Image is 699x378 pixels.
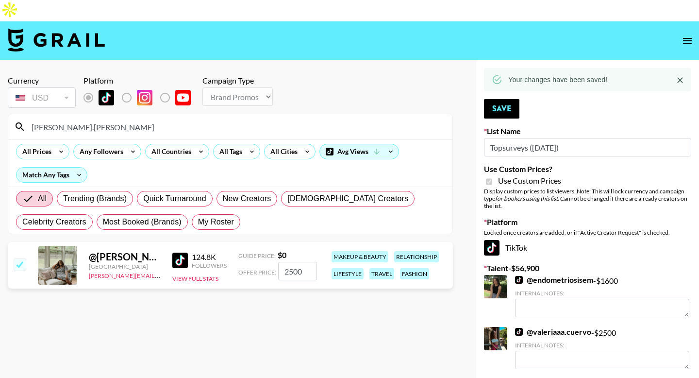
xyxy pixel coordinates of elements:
div: Internal Notes: [515,290,689,297]
label: Use Custom Prices? [484,164,691,174]
div: Currency [8,76,76,86]
span: Offer Price: [238,269,276,276]
div: Campaign Type [202,76,273,86]
div: Avg Views [320,144,399,159]
div: Internal Notes: [515,342,689,349]
button: open drawer [678,31,697,51]
div: All Countries [146,144,193,159]
span: My Roster [198,216,234,228]
a: @valeriaaa.cuervo [515,327,591,337]
div: Platform [83,76,199,86]
div: All Cities [265,144,300,159]
div: Followers [192,262,227,269]
div: Display custom prices to list viewers. Note: This will lock currency and campaign type . Cannot b... [484,188,691,209]
button: Save [484,99,519,119]
span: All [38,193,47,205]
div: TikTok [484,240,691,256]
div: Currency is locked to USD [8,86,76,110]
span: New Creators [223,193,271,205]
div: - $ 1600 [515,275,689,317]
img: TikTok [172,253,188,268]
img: TikTok [99,90,114,105]
div: Locked once creators are added, or if "Active Creator Request" is checked. [484,229,691,236]
label: List Name [484,126,691,136]
div: Any Followers [74,144,125,159]
label: Platform [484,217,691,227]
div: [GEOGRAPHIC_DATA] [89,263,161,270]
span: Use Custom Prices [498,176,561,186]
img: TikTok [515,328,523,336]
div: Match Any Tags [17,168,87,182]
label: Talent - $ 56,900 [484,263,691,273]
input: Search by User Name [26,119,447,135]
img: TikTok [515,276,523,284]
span: Guide Price: [238,252,276,259]
div: USD [10,89,74,106]
div: - $ 2500 [515,327,689,369]
span: Trending (Brands) [63,193,127,205]
div: @ [PERSON_NAME].nicoleee_ [89,251,161,263]
div: List locked to TikTok. [83,87,199,108]
img: Grail Talent [8,28,105,52]
div: travel [369,268,394,279]
div: lifestyle [332,268,364,279]
div: All Tags [214,144,244,159]
div: makeup & beauty [332,251,388,262]
div: Your changes have been saved! [508,71,607,88]
span: Most Booked (Brands) [103,216,182,228]
img: TikTok [484,240,499,256]
span: [DEMOGRAPHIC_DATA] Creators [287,193,408,205]
em: for bookers using this list [495,195,558,202]
div: 124.8K [192,252,227,262]
span: Quick Turnaround [143,193,206,205]
input: 0 [278,262,317,280]
img: YouTube [175,90,191,105]
img: Instagram [137,90,152,105]
div: fashion [400,268,429,279]
span: Celebrity Creators [22,216,86,228]
div: All Prices [17,144,53,159]
button: Close [673,73,687,87]
div: relationship [394,251,439,262]
a: [PERSON_NAME][EMAIL_ADDRESS][DOMAIN_NAME] [89,270,233,279]
strong: $ 0 [278,250,286,259]
button: View Full Stats [172,275,218,282]
a: @endometriosisem [515,275,593,285]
